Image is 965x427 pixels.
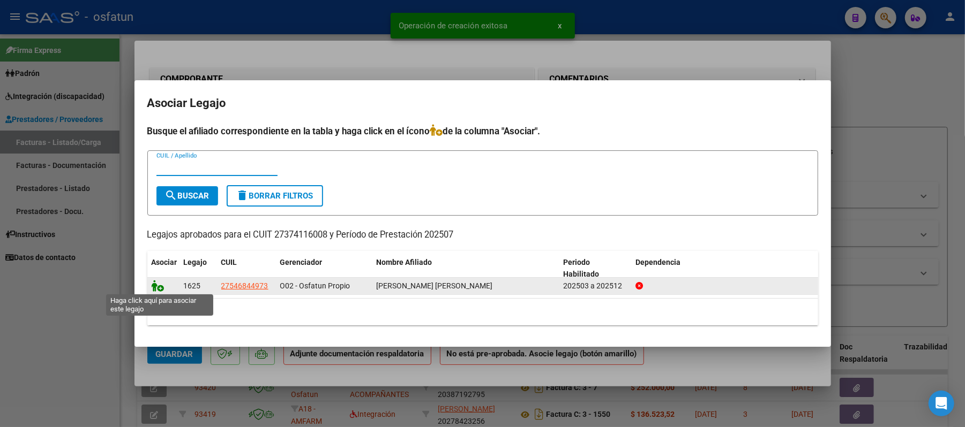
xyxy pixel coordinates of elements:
[563,258,599,279] span: Periodo Habilitado
[165,191,210,201] span: Buscar
[152,258,177,266] span: Asociar
[236,189,249,202] mat-icon: delete
[280,281,350,290] span: O02 - Osfatun Propio
[221,281,268,290] span: 27546844973
[179,251,217,286] datatable-header-cell: Legajo
[372,251,559,286] datatable-header-cell: Nombre Afiliado
[563,280,627,292] div: 202503 a 202512
[280,258,323,266] span: Gerenciador
[217,251,276,286] datatable-header-cell: CUIL
[236,191,313,201] span: Borrar Filtros
[147,228,818,242] p: Legajos aprobados para el CUIT 27374116008 y Período de Prestación 202507
[227,185,323,207] button: Borrar Filtros
[221,258,237,266] span: CUIL
[635,258,680,266] span: Dependencia
[377,258,432,266] span: Nombre Afiliado
[184,281,201,290] span: 1625
[559,251,631,286] datatable-header-cell: Periodo Habilitado
[147,299,818,325] div: 1 registros
[631,251,818,286] datatable-header-cell: Dependencia
[276,251,372,286] datatable-header-cell: Gerenciador
[377,281,493,290] span: PEREZ MARIANELLI CELESTE NAHIR
[165,189,178,202] mat-icon: search
[184,258,207,266] span: Legajo
[929,391,954,416] div: Open Intercom Messenger
[147,251,179,286] datatable-header-cell: Asociar
[147,93,818,113] h2: Asociar Legajo
[156,186,218,205] button: Buscar
[147,124,818,138] h4: Busque el afiliado correspondiente en la tabla y haga click en el ícono de la columna "Asociar".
